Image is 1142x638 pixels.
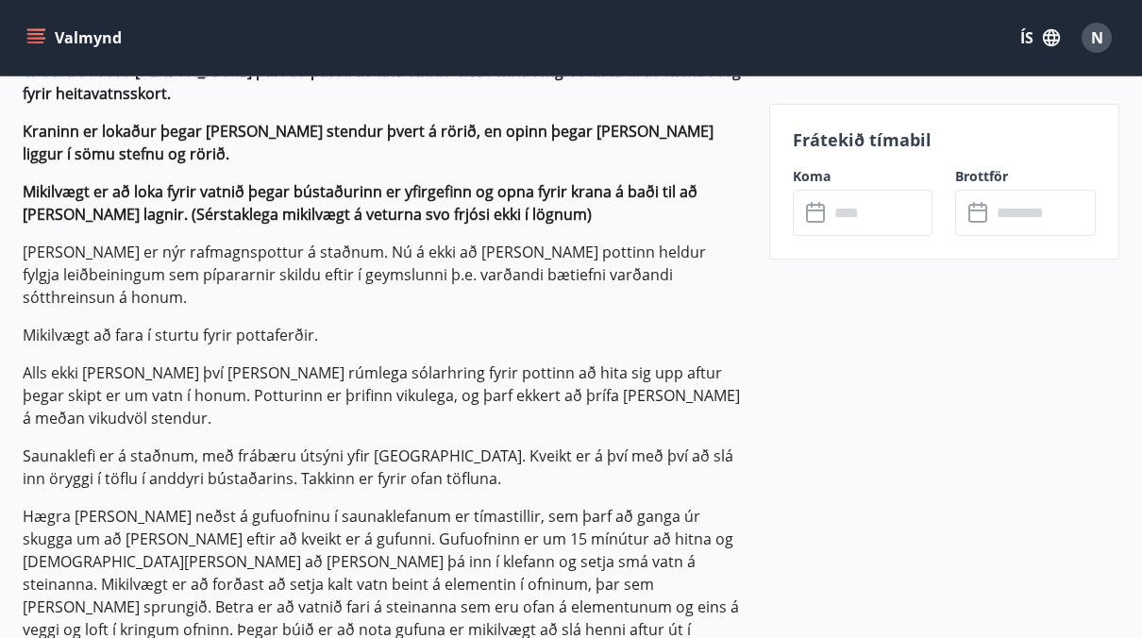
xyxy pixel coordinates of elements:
[793,127,1096,152] p: Frátekið tímabil
[23,181,697,225] strong: Mikilvægt er að loka fyrir vatnið þegar bústaðurinn er yfirgefinn og opna fyrir krana á baði til ...
[23,38,743,104] strong: Á krananum er miði sem stendur Vatn - Opna/[GEOGRAPHIC_DATA]. ATH að kúturinn fyrir heita vatnið ...
[23,241,747,309] p: [PERSON_NAME] er nýr rafmagnspottur á staðnum. Nú á ekki að [PERSON_NAME] pottinn heldur fylgja l...
[23,121,714,164] strong: Kraninn er lokaður þegar [PERSON_NAME] stendur þvert á rörið, en opinn þegar [PERSON_NAME] liggur...
[793,167,933,186] label: Koma
[1010,21,1070,55] button: ÍS
[955,167,1096,186] label: Brottför
[23,21,129,55] button: menu
[23,361,747,429] p: Alls ekki [PERSON_NAME] því [PERSON_NAME] rúmlega sólarhring fyrir pottinn að hita sig upp aftur ...
[23,445,747,490] p: Saunaklefi er á staðnum, með frábæru útsýni yfir [GEOGRAPHIC_DATA]. Kveikt er á því með því að sl...
[1074,15,1119,60] button: N
[1091,27,1103,48] span: N
[23,324,747,346] p: Mikilvægt að fara í sturtu fyrir pottaferðir.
